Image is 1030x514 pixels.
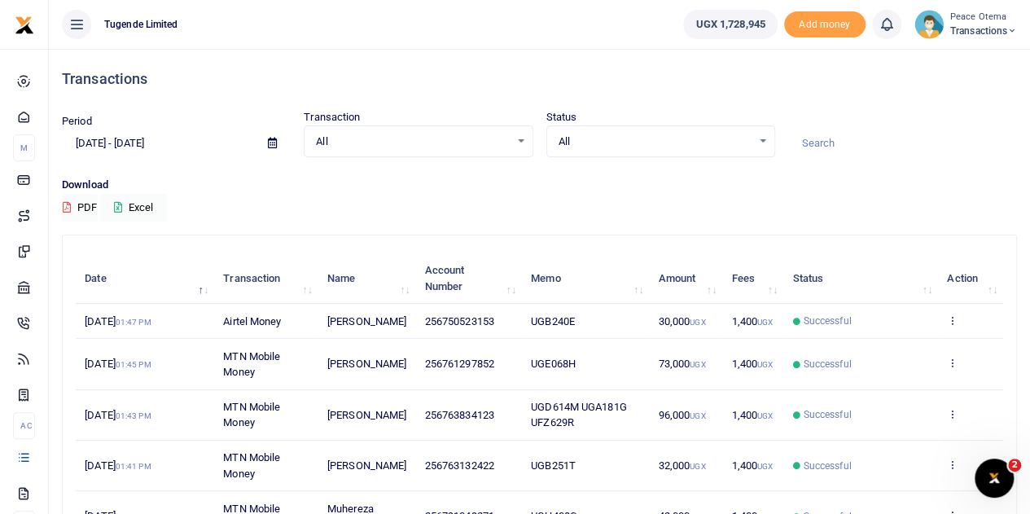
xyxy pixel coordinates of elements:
[649,253,722,304] th: Amount: activate to sort column ascending
[531,401,627,429] span: UGD614M UGA181G UFZ629R
[731,315,773,327] span: 1,400
[425,315,494,327] span: 256750523153
[62,177,1017,194] p: Download
[62,113,92,130] label: Period
[13,412,35,439] li: Ac
[1008,459,1021,472] span: 2
[522,253,649,304] th: Memo: activate to sort column ascending
[76,253,214,304] th: Date: activate to sort column descending
[85,315,151,327] span: [DATE]
[914,10,1017,39] a: profile-user Peace Otema Transactions
[85,358,151,370] span: [DATE]
[783,253,938,304] th: Status: activate to sort column ascending
[757,411,773,420] small: UGX
[950,11,1017,24] small: Peace Otema
[327,459,406,472] span: [PERSON_NAME]
[85,409,151,421] span: [DATE]
[531,459,576,472] span: UGB251T
[658,315,705,327] span: 30,000
[327,409,406,421] span: [PERSON_NAME]
[757,462,773,471] small: UGX
[223,315,281,327] span: Airtel Money
[690,411,705,420] small: UGX
[546,109,577,125] label: Status
[938,253,1003,304] th: Action: activate to sort column ascending
[784,17,866,29] a: Add money
[62,70,1017,88] h4: Transactions
[62,130,255,157] input: select period
[690,318,705,327] small: UGX
[116,360,151,369] small: 01:45 PM
[683,10,777,39] a: UGX 1,728,945
[731,358,773,370] span: 1,400
[425,409,494,421] span: 256763834123
[223,350,280,379] span: MTN Mobile Money
[425,358,494,370] span: 256761297852
[15,18,34,30] a: logo-small logo-large logo-large
[223,401,280,429] span: MTN Mobile Money
[803,407,851,422] span: Successful
[950,24,1017,38] span: Transactions
[803,314,851,328] span: Successful
[116,318,151,327] small: 01:47 PM
[731,409,773,421] span: 1,400
[100,194,167,222] button: Excel
[784,11,866,38] li: Toup your wallet
[975,459,1014,498] iframe: Intercom live chat
[214,253,318,304] th: Transaction: activate to sort column ascending
[722,253,783,304] th: Fees: activate to sort column ascending
[658,459,705,472] span: 32,000
[316,134,509,150] span: All
[731,459,773,472] span: 1,400
[803,357,851,371] span: Successful
[304,109,360,125] label: Transaction
[13,134,35,161] li: M
[677,10,783,39] li: Wallet ballance
[531,358,576,370] span: UGE068H
[116,411,151,420] small: 01:43 PM
[757,318,773,327] small: UGX
[425,459,494,472] span: 256763132422
[690,462,705,471] small: UGX
[327,315,406,327] span: [PERSON_NAME]
[784,11,866,38] span: Add money
[223,451,280,480] span: MTN Mobile Money
[695,16,765,33] span: UGX 1,728,945
[327,358,406,370] span: [PERSON_NAME]
[85,459,151,472] span: [DATE]
[658,358,705,370] span: 73,000
[15,15,34,35] img: logo-small
[914,10,944,39] img: profile-user
[531,315,575,327] span: UGB240E
[62,194,98,222] button: PDF
[658,409,705,421] span: 96,000
[803,459,851,473] span: Successful
[318,253,416,304] th: Name: activate to sort column ascending
[690,360,705,369] small: UGX
[98,17,185,32] span: Tugende Limited
[757,360,773,369] small: UGX
[415,253,521,304] th: Account Number: activate to sort column ascending
[788,130,1017,157] input: Search
[559,134,752,150] span: All
[116,462,151,471] small: 01:41 PM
